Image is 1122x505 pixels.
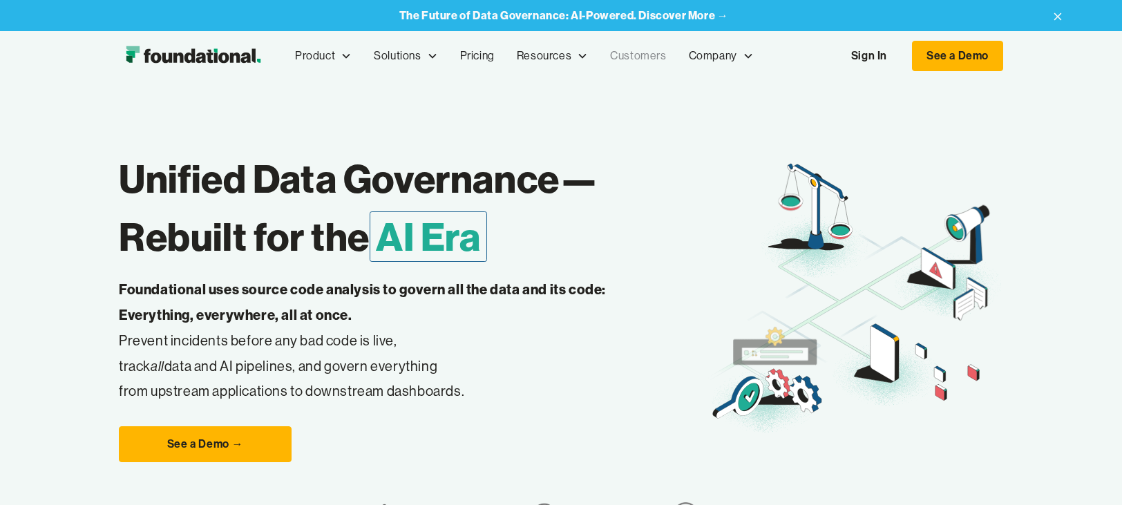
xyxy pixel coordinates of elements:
[284,33,363,79] div: Product
[517,47,571,65] div: Resources
[399,9,729,22] a: The Future of Data Governance: AI-Powered. Discover More →
[119,277,649,404] p: Prevent incidents before any bad code is live, track data and AI pipelines, and govern everything...
[295,47,335,65] div: Product
[370,211,487,262] span: AI Era
[689,47,737,65] div: Company
[119,280,606,323] strong: Foundational uses source code analysis to govern all the data and its code: Everything, everywher...
[678,33,765,79] div: Company
[119,42,267,70] img: Foundational Logo
[912,41,1003,71] a: See a Demo
[119,426,292,462] a: See a Demo →
[1053,439,1122,505] iframe: Chat Widget
[837,41,901,70] a: Sign In
[151,357,164,374] em: all
[599,33,677,79] a: Customers
[119,42,267,70] a: home
[363,33,448,79] div: Solutions
[506,33,599,79] div: Resources
[399,8,729,22] strong: The Future of Data Governance: AI-Powered. Discover More →
[119,150,708,266] h1: Unified Data Governance— Rebuilt for the
[374,47,421,65] div: Solutions
[449,33,506,79] a: Pricing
